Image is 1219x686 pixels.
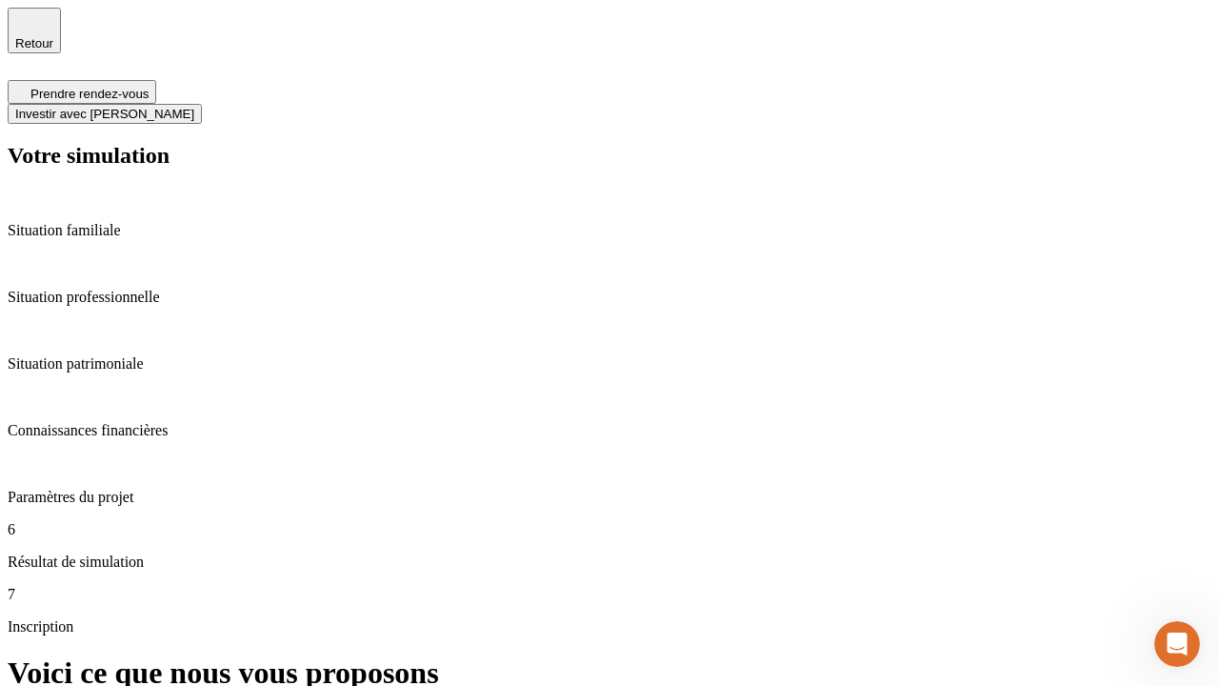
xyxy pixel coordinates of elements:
[8,521,1211,538] p: 6
[8,143,1211,169] h2: Votre simulation
[15,36,53,50] span: Retour
[15,107,194,121] span: Investir avec [PERSON_NAME]
[8,554,1211,571] p: Résultat de simulation
[8,222,1211,239] p: Situation familiale
[8,586,1211,603] p: 7
[8,80,156,104] button: Prendre rendez-vous
[30,87,149,101] span: Prendre rendez-vous
[8,8,61,53] button: Retour
[1154,621,1200,667] iframe: Intercom live chat
[8,355,1211,373] p: Situation patrimoniale
[8,422,1211,439] p: Connaissances financières
[8,489,1211,506] p: Paramètres du projet
[8,618,1211,636] p: Inscription
[8,104,202,124] button: Investir avec [PERSON_NAME]
[8,289,1211,306] p: Situation professionnelle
